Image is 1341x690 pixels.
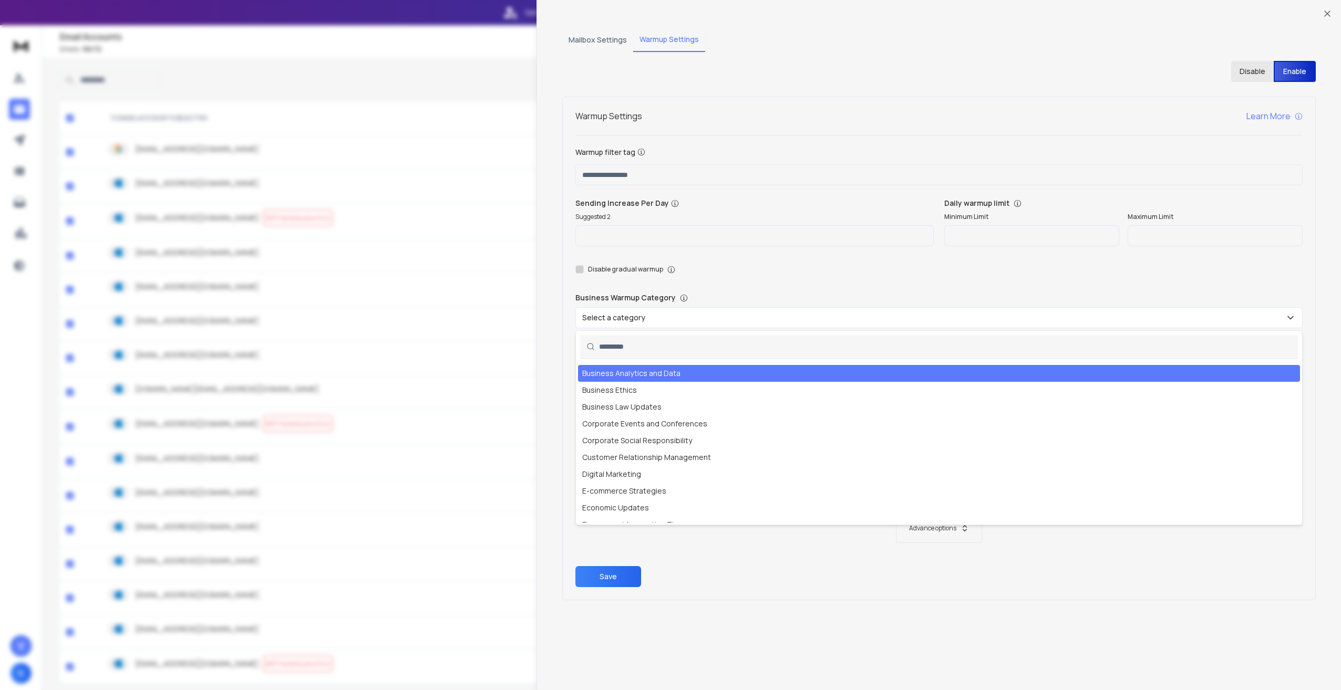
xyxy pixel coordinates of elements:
span: Customer Relationship Management [582,452,711,463]
span: E-commerce Strategies [582,486,666,496]
span: Business Law Updates [582,402,662,412]
span: Economic Updates [582,503,649,513]
span: Finance and Accounting Tips [582,519,683,530]
span: Business Ethics [582,385,637,395]
span: Corporate Events and Conferences [582,419,707,429]
span: Digital Marketing [582,469,641,479]
span: Business Analytics and Data [582,368,680,379]
span: Corporate Social Responsibility [582,435,692,446]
